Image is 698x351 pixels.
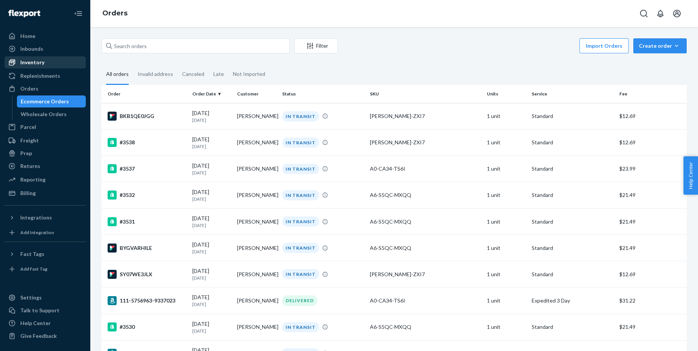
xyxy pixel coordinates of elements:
[616,314,687,340] td: $21.49
[370,297,481,304] div: A0-CA34-TS6I
[20,307,59,314] div: Talk to Support
[20,266,47,272] div: Add Fast Tag
[192,320,231,334] div: [DATE]
[5,43,86,55] a: Inbounds
[484,182,529,208] td: 1 unit
[616,85,687,103] th: Fee
[669,6,684,21] button: Open account menu
[108,217,186,226] div: #3531
[5,147,86,159] a: Prep
[213,64,224,84] div: Late
[616,129,687,156] td: $12.69
[108,191,186,200] div: #3532
[484,85,529,103] th: Units
[639,42,681,50] div: Create order
[108,244,186,253] div: BYGVARHILE
[370,244,481,252] div: A6-S5QC-MXQQ
[532,139,613,146] p: Standard
[234,103,279,129] td: [PERSON_NAME]
[5,160,86,172] a: Returns
[532,297,613,304] p: Expedited 3 Day
[484,261,529,287] td: 1 unit
[484,156,529,182] td: 1 unit
[192,136,231,150] div: [DATE]
[20,137,39,144] div: Freight
[20,294,42,301] div: Settings
[192,109,231,123] div: [DATE]
[5,227,86,239] a: Add Integration
[20,123,36,131] div: Parcel
[532,112,613,120] p: Standard
[532,323,613,331] p: Standard
[649,328,690,347] iframe: Opens a widget where you can chat to one of our agents
[616,209,687,235] td: $21.49
[370,165,481,172] div: A0-CA34-TS6I
[102,38,290,53] input: Search orders
[282,190,319,200] div: IN TRANSIT
[282,269,319,279] div: IN TRANSIT
[192,117,231,123] p: [DATE]
[192,294,231,307] div: [DATE]
[20,319,51,327] div: Help Center
[192,222,231,228] p: [DATE]
[282,138,319,148] div: IN TRANSIT
[5,70,86,82] a: Replenishments
[20,229,54,236] div: Add Integration
[234,156,279,182] td: [PERSON_NAME]
[20,162,40,170] div: Returns
[5,263,86,275] a: Add Fast Tag
[5,292,86,304] a: Settings
[96,3,134,24] ol: breadcrumbs
[616,287,687,314] td: $31.22
[5,135,86,147] a: Freight
[192,215,231,228] div: [DATE]
[279,85,367,103] th: Status
[234,182,279,208] td: [PERSON_NAME]
[20,214,52,221] div: Integrations
[616,235,687,261] td: $21.49
[182,64,204,84] div: Canceled
[282,243,319,253] div: IN TRANSIT
[5,212,86,224] button: Integrations
[20,85,38,92] div: Orders
[108,112,186,121] div: BKB1QE0JGG
[532,271,613,278] p: Standard
[5,304,86,316] button: Talk to Support
[484,235,529,261] td: 1 unit
[234,314,279,340] td: [PERSON_NAME]
[282,216,319,227] div: IN TRANSIT
[532,165,613,172] p: Standard
[192,248,231,255] p: [DATE]
[192,188,231,202] div: [DATE]
[192,275,231,281] p: [DATE]
[683,156,698,195] span: Help Center
[71,6,86,21] button: Close Navigation
[20,332,57,340] div: Give Feedback
[370,139,481,146] div: [PERSON_NAME]-ZXI7
[484,287,529,314] td: 1 unit
[579,38,629,53] button: Import Orders
[282,322,319,332] div: IN TRANSIT
[234,287,279,314] td: [PERSON_NAME]
[20,59,44,66] div: Inventory
[5,56,86,68] a: Inventory
[20,150,32,157] div: Prep
[192,301,231,307] p: [DATE]
[5,83,86,95] a: Orders
[616,156,687,182] td: $23.99
[532,191,613,199] p: Standard
[108,296,186,305] div: 111-5756963-9337023
[192,267,231,281] div: [DATE]
[21,110,67,118] div: Wholesale Orders
[106,64,129,85] div: All orders
[17,95,86,107] a: Ecommerce Orders
[21,98,69,105] div: Ecommerce Orders
[192,328,231,334] p: [DATE]
[17,108,86,120] a: Wholesale Orders
[138,64,173,84] div: Invalid address
[5,121,86,133] a: Parcel
[192,169,231,176] p: [DATE]
[20,176,46,183] div: Reporting
[282,164,319,174] div: IN TRANSIT
[20,45,43,53] div: Inbounds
